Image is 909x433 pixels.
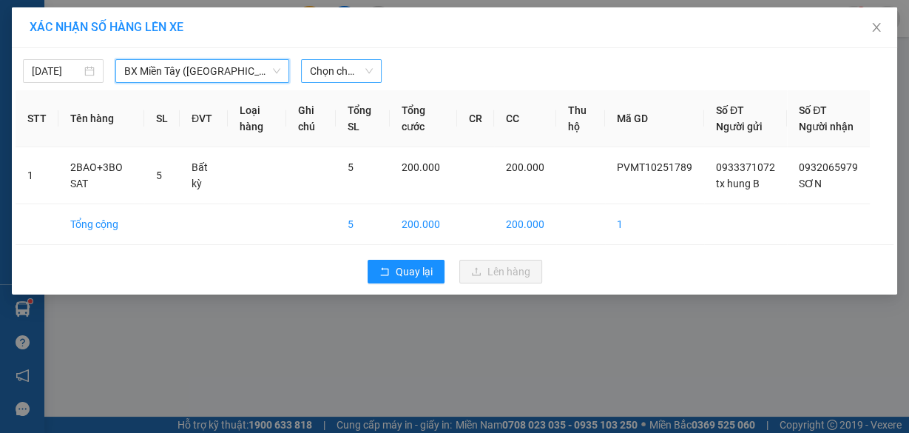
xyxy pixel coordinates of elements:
span: Người gửi [716,121,763,132]
button: uploadLên hàng [459,260,542,283]
span: Chọn chuyến [310,60,373,82]
th: Ghi chú [286,90,336,147]
td: 1 [605,204,704,245]
div: 0918020232 [13,66,116,87]
span: SƠN [799,178,822,189]
div: HANG NGOAI [126,13,295,30]
input: 14/10/2025 [32,63,81,79]
th: ĐVT [180,90,228,147]
td: 200.000 [390,204,457,245]
span: Người nhận [799,121,854,132]
span: tx hung B [716,178,760,189]
td: Tổng cộng [58,204,144,245]
span: 0933371072 [716,161,775,173]
span: PVMT10251789 [617,161,692,173]
td: Bất kỳ [180,147,228,204]
td: 2BAO+3BO SAT [58,147,144,204]
th: Tổng SL [336,90,390,147]
span: down [272,67,281,75]
div: PV Miền Tây [13,13,116,48]
td: 5 [336,204,390,245]
th: Tổng cước [390,90,457,147]
span: rollback [379,266,390,278]
td: 1 [16,147,58,204]
th: Thu hộ [556,90,605,147]
span: Nhận: [126,14,161,30]
div: Ha [126,30,295,48]
button: rollbackQuay lại [368,260,445,283]
div: 0986261128 linh [13,87,116,122]
span: 5 [348,161,354,173]
span: Số ĐT [799,104,827,116]
span: close [871,21,882,33]
button: Close [856,7,897,49]
th: Tên hàng [58,90,144,147]
span: Quay lại [396,264,433,280]
th: CR [457,90,494,147]
td: 200.000 [494,204,556,245]
span: [PERSON_NAME] [126,85,295,111]
div: 0363973363 [126,48,295,69]
th: Mã GD [605,90,704,147]
span: Gửi: [13,14,36,30]
th: Loại hàng [228,90,286,147]
th: CC [494,90,556,147]
div: TX Nhan A [13,48,116,66]
span: Số ĐT [716,104,744,116]
span: 200.000 [506,161,544,173]
span: XÁC NHẬN SỐ HÀNG LÊN XE [30,20,183,34]
span: 0932065979 [799,161,858,173]
th: STT [16,90,58,147]
span: BX Miền Tây (Hàng Ngoài) [124,60,280,82]
span: 200.000 [402,161,440,173]
th: SL [144,90,180,147]
span: 5 [156,169,162,181]
span: DĐ: [126,69,148,84]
